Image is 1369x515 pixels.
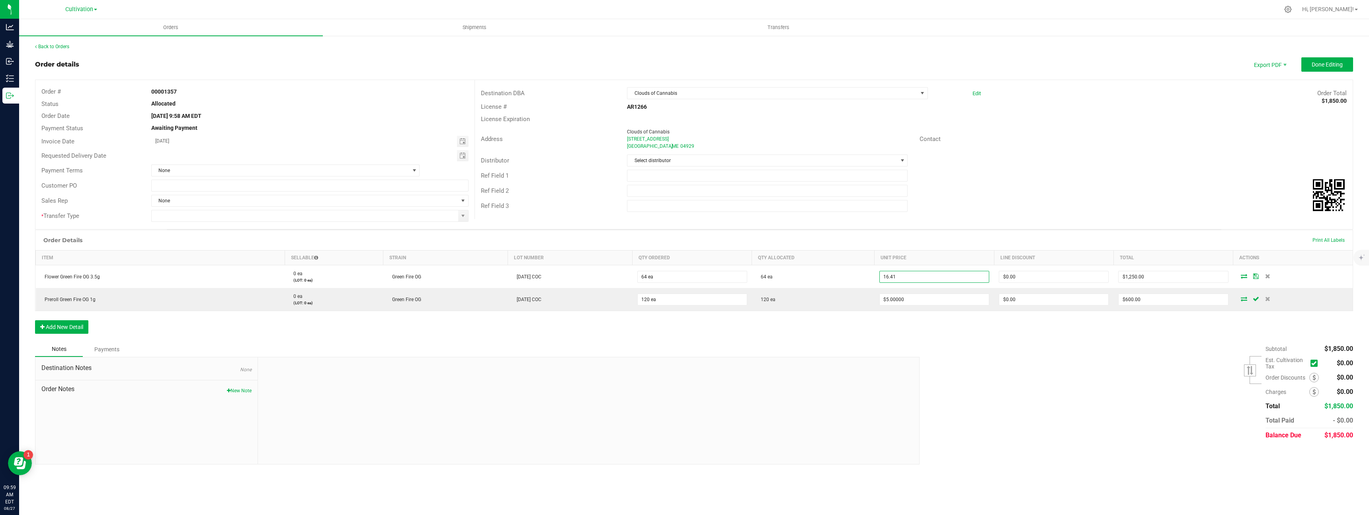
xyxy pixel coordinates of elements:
li: Export PDF [1246,57,1293,72]
p: 09:59 AM EDT [4,484,16,505]
span: Address [481,135,503,143]
span: Customer PO [41,182,77,189]
span: Subtotal [1265,346,1287,352]
span: [STREET_ADDRESS] [627,136,669,142]
input: 0 [638,294,747,305]
span: Hi, [PERSON_NAME]! [1302,6,1354,12]
span: Clouds of Cannabis [627,88,917,99]
span: 0 ea [289,294,303,299]
span: License # [481,103,507,110]
span: - $0.00 [1333,417,1353,424]
span: Ref Field 2 [481,187,509,194]
div: Notes [35,342,83,357]
span: Delete Order Detail [1262,274,1274,278]
button: Done Editing [1301,57,1353,72]
span: $1,850.00 [1324,431,1353,439]
th: Item [36,251,285,265]
span: Clouds of Cannabis [627,129,670,135]
span: Cultivation [65,6,93,13]
th: Line Discount [994,251,1113,265]
span: Toggle calendar [457,136,469,147]
span: , [671,143,672,149]
span: Done Editing [1312,61,1343,68]
span: Delete Order Detail [1262,296,1274,301]
span: Total Paid [1265,417,1294,424]
input: 0 [1119,294,1228,305]
span: None [152,195,458,206]
th: Sellable [285,251,383,265]
span: 64 ea [757,274,773,280]
button: New Note [227,387,252,394]
span: Orders [152,24,189,31]
span: Toggle calendar [457,150,469,161]
span: Select distributor [627,155,897,166]
strong: Awaiting Payment [151,125,197,131]
span: Requested Delivery Date [41,152,106,159]
span: Status [41,100,59,108]
th: Total [1113,251,1233,265]
div: Manage settings [1283,6,1293,13]
span: 0 ea [289,271,303,276]
div: Payments [83,342,131,356]
strong: 00001357 [151,88,177,95]
span: Sales Rep [41,197,68,204]
span: Preroll Green Fire OG 1g [41,297,96,302]
span: 04929 [680,143,694,149]
span: Green Fire OG [388,297,421,302]
iframe: Resource center unread badge [23,450,33,460]
span: Order # [41,88,61,95]
span: [GEOGRAPHIC_DATA] [627,143,673,149]
strong: [DATE] 9:58 AM EDT [151,113,201,119]
input: 0 [638,271,747,282]
span: ME [672,143,679,149]
strong: Allocated [151,100,176,107]
span: Order Discounts [1265,374,1309,381]
span: Ref Field 3 [481,202,509,210]
span: Destination Notes [41,363,252,373]
inline-svg: Inbound [6,57,14,65]
span: Transfers [757,24,800,31]
span: $0.00 [1337,359,1353,367]
span: Order Total [1317,90,1347,97]
span: $1,850.00 [1324,402,1353,410]
span: Invoice Date [41,138,74,145]
span: Save Order Detail [1250,274,1262,278]
span: Order Notes [41,384,252,394]
span: Order Date [41,112,70,119]
button: Add New Detail [35,320,88,334]
strong: AR1266 [627,104,647,110]
p: (LOT: 0 ea) [289,300,379,306]
span: None [240,367,252,372]
span: Transfer Type [41,212,79,219]
strong: $1,850.00 [1322,98,1347,104]
iframe: Resource center [8,451,32,475]
th: Strain [383,251,508,265]
span: Payment Status [41,125,83,132]
th: Qty Allocated [752,251,875,265]
p: 08/27 [4,505,16,511]
h1: Order Details [43,237,82,243]
div: Order details [35,60,79,69]
span: $1,850.00 [1324,345,1353,352]
input: 0 [999,294,1108,305]
inline-svg: Outbound [6,92,14,100]
span: Balance Due [1265,431,1301,439]
input: 0 [1119,271,1228,282]
span: Distributor [481,157,509,164]
span: Contact [920,135,941,143]
p: (LOT: 0 ea) [289,277,379,283]
span: [DATE] COC [513,274,541,280]
span: $0.00 [1337,374,1353,381]
span: Ref Field 1 [481,172,509,179]
span: Total [1265,402,1280,410]
span: Save Order Detail [1250,296,1262,301]
th: Qty Ordered [633,251,752,265]
span: Charges [1265,389,1309,395]
input: 0 [999,271,1108,282]
span: Payment Terms [41,167,83,174]
inline-svg: Grow [6,40,14,48]
span: Green Fire OG [388,274,421,280]
span: Flower Green Fire OG 3.5g [41,274,100,280]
